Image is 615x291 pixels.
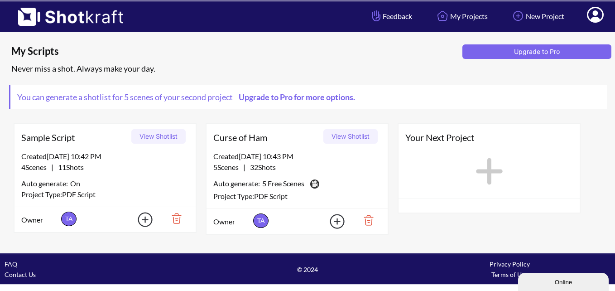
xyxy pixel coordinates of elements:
[213,131,320,144] span: Curse of Ham
[405,131,573,144] span: Your Next Project
[233,92,360,102] a: Upgrade to Pro for more options.
[207,264,408,275] span: © 2024
[124,209,155,230] img: Add Icon
[21,151,189,162] div: Created [DATE] 10:42 PM
[408,269,610,280] div: Terms of Use
[504,4,571,28] a: New Project
[323,129,378,144] button: View Shotlist
[213,216,251,227] span: Owner
[518,271,610,291] iframe: chat widget
[131,129,186,144] button: View Shotlist
[21,189,189,200] div: Project Type: PDF Script
[262,178,304,191] span: 5 Free Scenes
[21,162,84,173] span: |
[21,214,59,225] span: Owner
[370,8,383,24] img: Hand Icon
[213,162,276,173] span: |
[21,178,70,189] span: Auto generate:
[213,163,243,171] span: 5 Scenes
[11,44,459,58] span: My Scripts
[316,211,347,232] img: Add Icon
[213,191,381,202] div: Project Type: PDF Script
[370,11,412,21] span: Feedback
[435,8,450,24] img: Home Icon
[5,271,36,278] a: Contact Us
[245,163,276,171] span: 32 Shots
[21,163,51,171] span: 4 Scenes
[510,8,526,24] img: Add Icon
[308,177,321,191] img: Camera Icon
[462,44,612,59] button: Upgrade to Pro
[61,212,77,226] span: TA
[213,178,262,191] span: Auto generate:
[70,178,80,189] span: On
[158,211,189,226] img: Trash Icon
[408,259,610,269] div: Privacy Policy
[21,131,128,144] span: Sample Script
[9,61,610,76] div: Never miss a shot. Always make your day.
[53,163,84,171] span: 11 Shots
[213,151,381,162] div: Created [DATE] 10:43 PM
[428,4,495,28] a: My Projects
[5,260,17,268] a: FAQ
[123,92,233,102] span: 5 scenes of your second project
[350,213,381,228] img: Trash Icon
[253,213,269,228] span: TA
[10,85,366,109] span: You can generate a shotlist for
